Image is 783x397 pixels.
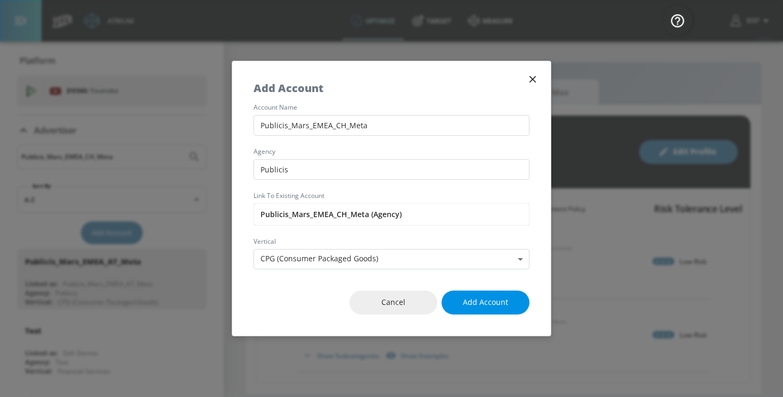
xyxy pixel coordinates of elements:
button: Cancel [349,291,437,315]
button: Add Account [442,291,529,315]
label: Link to Existing Account [254,193,529,199]
label: account name [254,104,529,111]
button: Open Resource Center [663,5,692,35]
label: agency [254,148,529,155]
h5: Add Account [254,82,323,94]
div: CPG (Consumer Packaged Goods) [254,249,529,270]
input: Enter account name [254,203,529,226]
input: Enter agency name [254,159,529,180]
span: Add Account [463,296,508,309]
input: Enter account name [254,115,529,136]
span: Cancel [371,296,416,309]
label: vertical [254,238,529,245]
